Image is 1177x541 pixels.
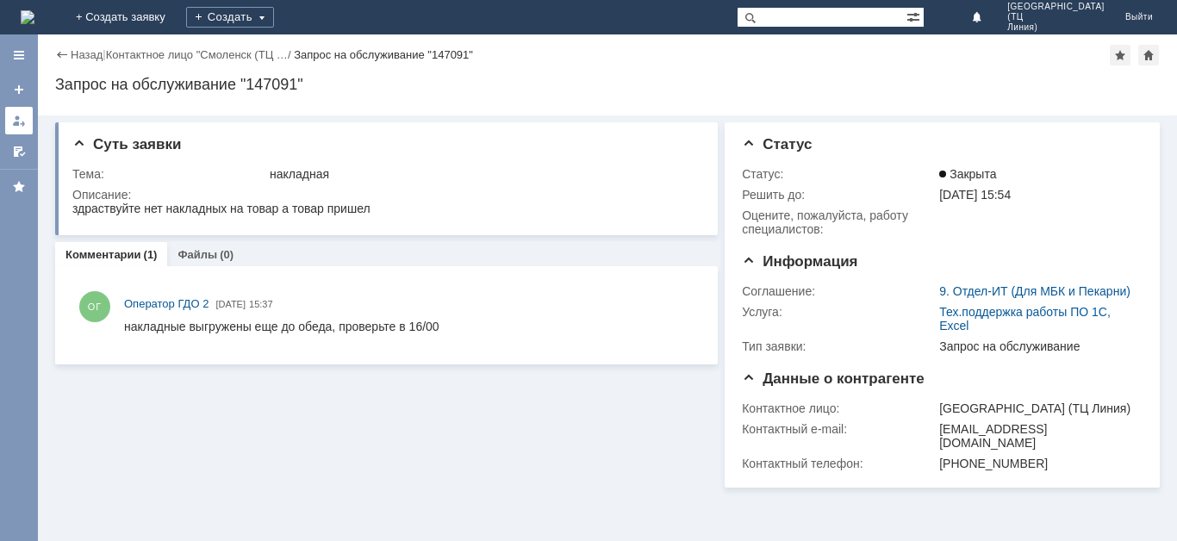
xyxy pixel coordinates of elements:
[215,299,246,309] span: [DATE]
[742,167,936,181] div: Статус:
[742,457,936,470] div: Контактный телефон:
[1007,2,1105,12] span: [GEOGRAPHIC_DATA]
[742,208,936,236] div: Oцените, пожалуйста, работу специалистов:
[294,48,473,61] div: Запрос на обслуживание "147091"
[71,48,103,61] a: Назад
[1138,45,1159,65] div: Сделать домашней страницей
[249,299,273,309] span: 15:37
[72,188,698,202] div: Описание:
[939,339,1135,353] div: Запрос на обслуживание
[5,138,33,165] a: Мои согласования
[939,401,1135,415] div: [GEOGRAPHIC_DATA] (ТЦ Линия)
[124,297,209,310] span: Оператор ГДО 2
[72,136,181,152] span: Суть заявки
[906,8,924,24] span: Расширенный поиск
[124,295,209,313] a: Оператор ГДО 2
[1007,12,1105,22] span: (ТЦ
[939,457,1135,470] div: [PHONE_NUMBER]
[21,10,34,24] a: Перейти на домашнюю страницу
[103,47,105,60] div: |
[742,401,936,415] div: Контактное лицо:
[742,339,936,353] div: Тип заявки:
[742,305,936,319] div: Услуга:
[106,48,288,61] a: Контактное лицо "Смоленск (ТЦ …
[186,7,274,28] div: Создать
[5,76,33,103] a: Создать заявку
[1007,22,1105,33] span: Линия)
[270,167,694,181] div: накладная
[1110,45,1130,65] div: Добавить в избранное
[742,188,936,202] div: Решить до:
[742,136,812,152] span: Статус
[220,248,234,261] div: (0)
[742,370,925,387] span: Данные о контрагенте
[21,10,34,24] img: logo
[65,248,141,261] a: Комментарии
[742,284,936,298] div: Соглашение:
[177,248,217,261] a: Файлы
[144,248,158,261] div: (1)
[742,422,936,436] div: Контактный e-mail:
[939,167,996,181] span: Закрыта
[5,107,33,134] a: Мои заявки
[939,284,1130,298] a: 9. Отдел-ИТ (Для МБК и Пекарни)
[72,167,266,181] div: Тема:
[939,305,1111,333] a: Тех.поддержка работы ПО 1С, Excel
[939,422,1135,450] div: [EMAIL_ADDRESS][DOMAIN_NAME]
[939,188,1011,202] span: [DATE] 15:54
[106,48,294,61] div: /
[55,76,1160,93] div: Запрос на обслуживание "147091"
[742,253,857,270] span: Информация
